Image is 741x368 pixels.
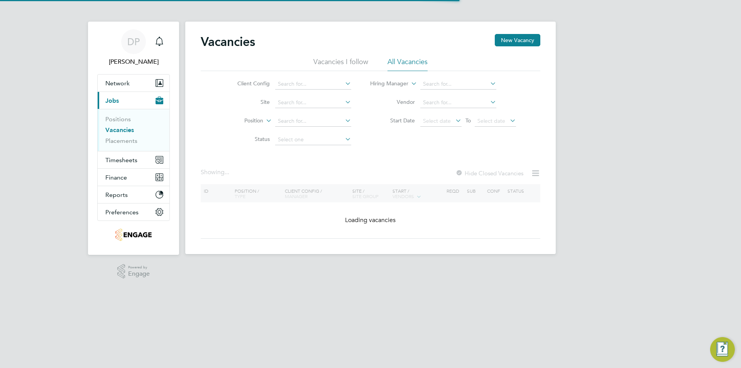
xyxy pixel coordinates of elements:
[105,209,139,216] span: Preferences
[105,156,137,164] span: Timesheets
[455,170,523,177] label: Hide Closed Vacancies
[98,92,169,109] button: Jobs
[495,34,540,46] button: New Vacancy
[127,37,140,47] span: DP
[225,136,270,142] label: Status
[275,97,351,108] input: Search for...
[97,229,170,241] a: Go to home page
[423,117,451,124] span: Select date
[370,117,415,124] label: Start Date
[98,204,169,220] button: Preferences
[105,80,130,87] span: Network
[128,264,150,271] span: Powered by
[98,169,169,186] button: Finance
[710,337,735,362] button: Engage Resource Center
[420,97,496,108] input: Search for...
[97,29,170,66] a: DP[PERSON_NAME]
[275,79,351,90] input: Search for...
[201,168,231,176] div: Showing
[105,126,134,134] a: Vacancies
[225,98,270,105] label: Site
[98,75,169,92] button: Network
[364,80,408,88] label: Hiring Manager
[117,264,150,279] a: Powered byEngage
[275,134,351,145] input: Select one
[105,191,128,198] span: Reports
[225,168,229,176] span: ...
[387,57,428,71] li: All Vacancies
[370,98,415,105] label: Vendor
[98,109,169,151] div: Jobs
[105,97,119,104] span: Jobs
[463,115,473,125] span: To
[420,79,496,90] input: Search for...
[98,151,169,168] button: Timesheets
[313,57,368,71] li: Vacancies I follow
[88,22,179,255] nav: Main navigation
[115,229,151,241] img: jambo-logo-retina.png
[105,137,137,144] a: Placements
[105,174,127,181] span: Finance
[98,186,169,203] button: Reports
[201,34,255,49] h2: Vacancies
[128,271,150,277] span: Engage
[477,117,505,124] span: Select date
[275,116,351,127] input: Search for...
[219,117,263,125] label: Position
[97,57,170,66] span: Danielle Page
[225,80,270,87] label: Client Config
[105,115,131,123] a: Positions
